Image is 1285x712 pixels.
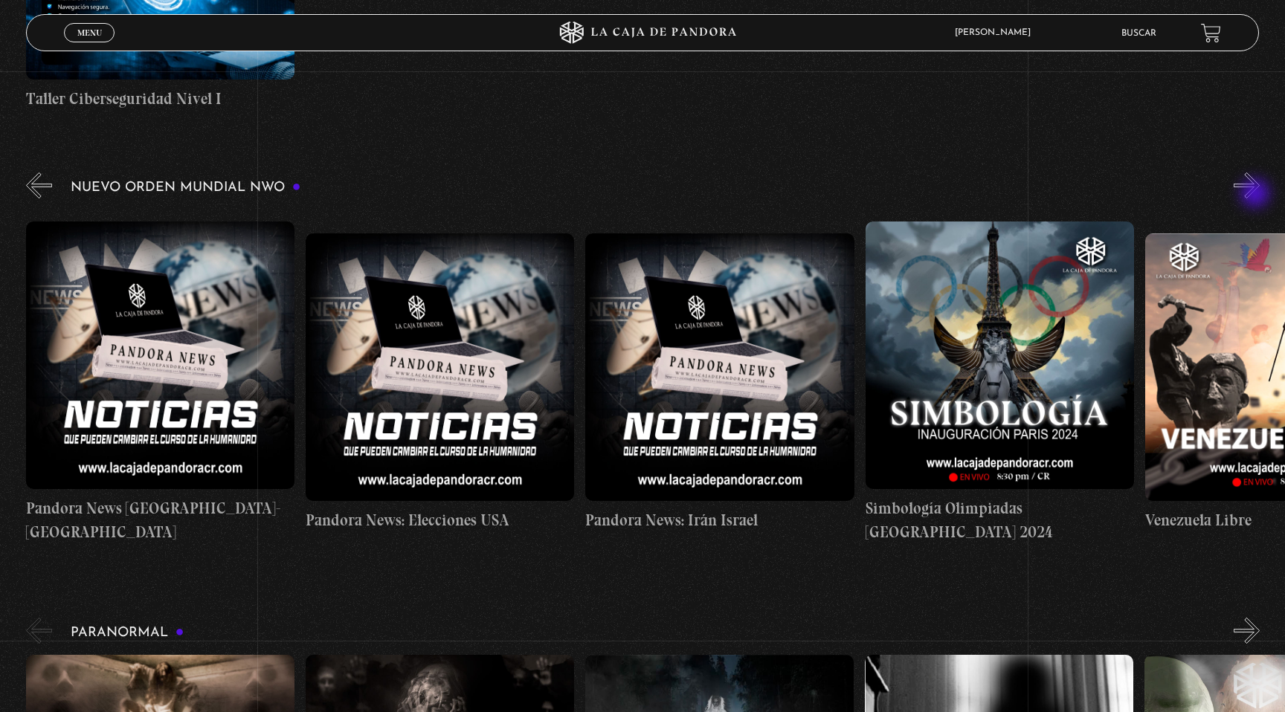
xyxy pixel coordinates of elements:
[71,181,301,195] h3: Nuevo Orden Mundial NWO
[585,508,854,532] h4: Pandora News: Irán Israel
[1234,618,1260,644] button: Next
[866,496,1134,543] h4: Simbología Olimpiadas [GEOGRAPHIC_DATA] 2024
[306,210,574,555] a: Pandora News: Elecciones USA
[26,172,52,198] button: Previous
[1121,29,1156,38] a: Buscar
[26,210,294,555] a: Pandora News [GEOGRAPHIC_DATA]-[GEOGRAPHIC_DATA]
[26,618,52,644] button: Previous
[306,508,574,532] h4: Pandora News: Elecciones USA
[26,87,294,111] h4: Taller Ciberseguridad Nivel I
[1234,172,1260,198] button: Next
[866,210,1134,555] a: Simbología Olimpiadas [GEOGRAPHIC_DATA] 2024
[585,210,854,555] a: Pandora News: Irán Israel
[947,28,1046,37] span: [PERSON_NAME]
[1201,23,1221,43] a: View your shopping cart
[71,626,184,640] h3: Paranormal
[26,496,294,543] h4: Pandora News [GEOGRAPHIC_DATA]-[GEOGRAPHIC_DATA]
[77,28,102,37] span: Menu
[72,41,107,51] span: Cerrar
